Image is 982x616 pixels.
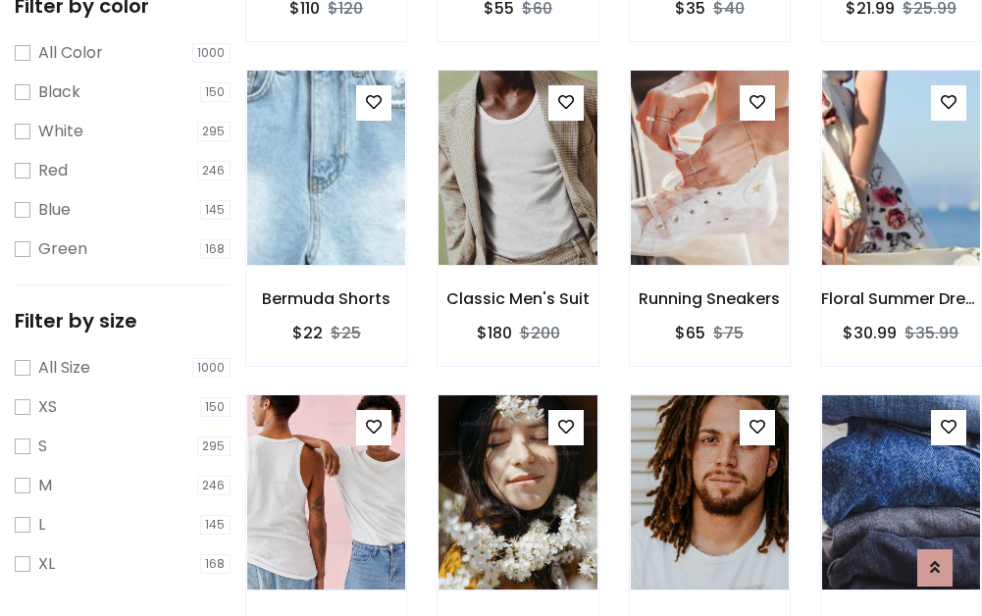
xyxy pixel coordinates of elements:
label: Red [38,159,68,182]
h6: $180 [477,324,512,342]
span: 168 [200,554,232,574]
span: 1000 [192,43,232,63]
label: L [38,513,45,537]
h5: Filter by size [15,309,231,333]
span: 295 [197,122,232,141]
h6: $22 [292,324,323,342]
span: 295 [197,436,232,456]
label: Black [38,80,80,104]
label: M [38,474,52,497]
span: 145 [200,200,232,220]
del: $75 [713,322,744,344]
span: 246 [197,161,232,180]
h6: Bermuda Shorts [246,289,406,308]
del: $25 [331,322,361,344]
h6: $30.99 [843,324,897,342]
h6: Running Sneakers [630,289,790,308]
span: 168 [200,239,232,259]
label: Blue [38,198,71,222]
h6: $65 [675,324,705,342]
del: $35.99 [904,322,958,344]
span: 145 [200,515,232,535]
label: S [38,435,47,458]
label: Green [38,237,87,261]
h6: Floral Summer Dress [821,289,981,308]
label: All Color [38,41,103,65]
span: 150 [200,397,232,417]
h6: Classic Men's Suit [438,289,597,308]
span: 246 [197,476,232,495]
label: XL [38,552,55,576]
label: XS [38,395,57,419]
label: White [38,120,83,143]
del: $200 [520,322,560,344]
span: 1000 [192,358,232,378]
label: All Size [38,356,90,380]
span: 150 [200,82,232,102]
